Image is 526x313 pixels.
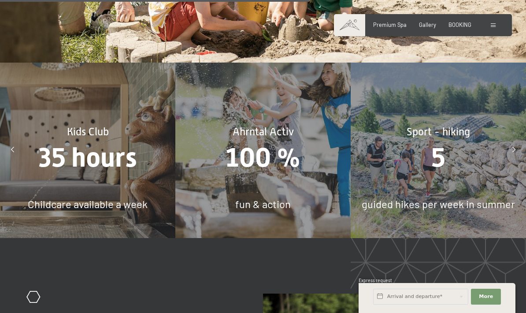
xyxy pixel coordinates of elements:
[39,142,137,173] span: 35 hours
[373,21,407,28] a: Premium Spa
[233,125,294,137] span: Ahrntal Activ
[28,197,148,210] span: Childcare available a week
[407,125,470,137] span: Sport - hiking
[419,21,436,28] a: Gallery
[362,197,515,210] span: guided hikes per week in summer
[359,278,392,283] span: Express request
[448,21,471,28] a: BOOKING
[471,289,501,305] button: More
[67,125,109,137] span: Kids Club
[235,197,291,210] span: fun & action
[226,142,300,173] span: 100 %
[431,142,445,173] span: 5
[479,293,493,300] span: More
